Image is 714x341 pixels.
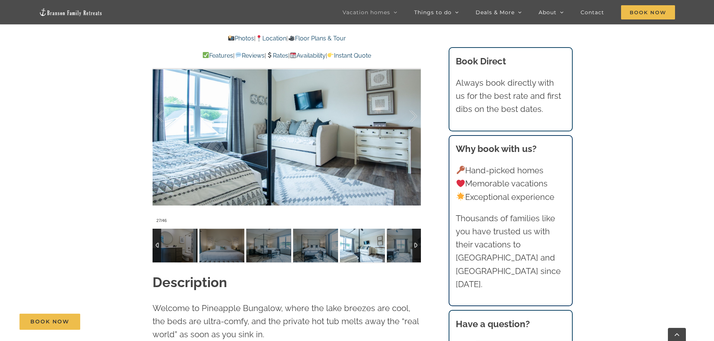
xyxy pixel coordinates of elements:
[456,142,565,156] h3: Why book with us?
[457,192,465,201] img: 🌟
[266,52,272,58] img: 💲
[39,8,103,16] img: Branson Family Retreats Logo
[456,164,565,204] p: Hand-picked homes Memorable vacations Exceptional experience
[387,229,432,262] img: Pineapple-Bungalow-vacation-home-rental-Table-Rock-Lake-with-Branson-Family-Retreats-1045-scaled....
[288,35,346,42] a: Floor Plans & Tour
[457,179,465,188] img: ❤️
[30,319,69,325] span: Book Now
[203,52,209,58] img: ✅
[256,35,286,42] a: Location
[328,52,334,58] img: 👉
[202,52,233,59] a: Features
[343,10,390,15] span: Vacation homes
[235,52,264,59] a: Reviews
[290,52,296,58] img: 📆
[293,229,338,262] img: Pineapple-Bungalow-vacation-home-rental-Table-Rock-Lake-with-Branson-Family-Retreats-1043-scaled....
[256,35,262,41] img: 📍
[235,52,241,58] img: 💬
[327,52,371,59] a: Instant Quote
[153,51,421,61] p: | | | |
[476,10,515,15] span: Deals & More
[456,212,565,291] p: Thousands of families like you have trusted us with their vacations to [GEOGRAPHIC_DATA] and [GEO...
[457,166,465,174] img: 🔑
[153,274,227,290] strong: Description
[153,34,421,43] p: | |
[456,56,506,67] b: Book Direct
[414,10,452,15] span: Things to do
[266,52,288,59] a: Rates
[290,52,326,59] a: Availability
[199,229,244,262] img: Pineapple-Bungalow-vacation-home-rental-Table-Rock-Lake-with-Branson-Family-Retreats-1038-scaled....
[228,35,234,41] img: 📸
[340,229,385,262] img: Pineapple-Bungalow-vacation-home-rental-Table-Rock-Lake-with-Branson-Family-Retreats-1044-scaled....
[153,229,198,262] img: Pineapple-Bungalow-vacation-home-rental-Table-Rock-Lake-with-Branson-Family-Retreats-1033-scaled....
[456,76,565,116] p: Always book directly with us for the best rate and first dibs on the best dates.
[621,5,675,19] span: Book Now
[289,35,295,41] img: 🎥
[581,10,604,15] span: Contact
[153,303,419,339] span: Welcome to Pineapple Bungalow, where the lake breezes are cool, the beds are ultra-comfy, and the...
[228,35,254,42] a: Photos
[246,229,291,262] img: Pineapple-Bungalow-vacation-home-rental-Table-Rock-Lake-with-Branson-Family-Retreats-1040-scaled....
[539,10,557,15] span: About
[19,314,80,330] a: Book Now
